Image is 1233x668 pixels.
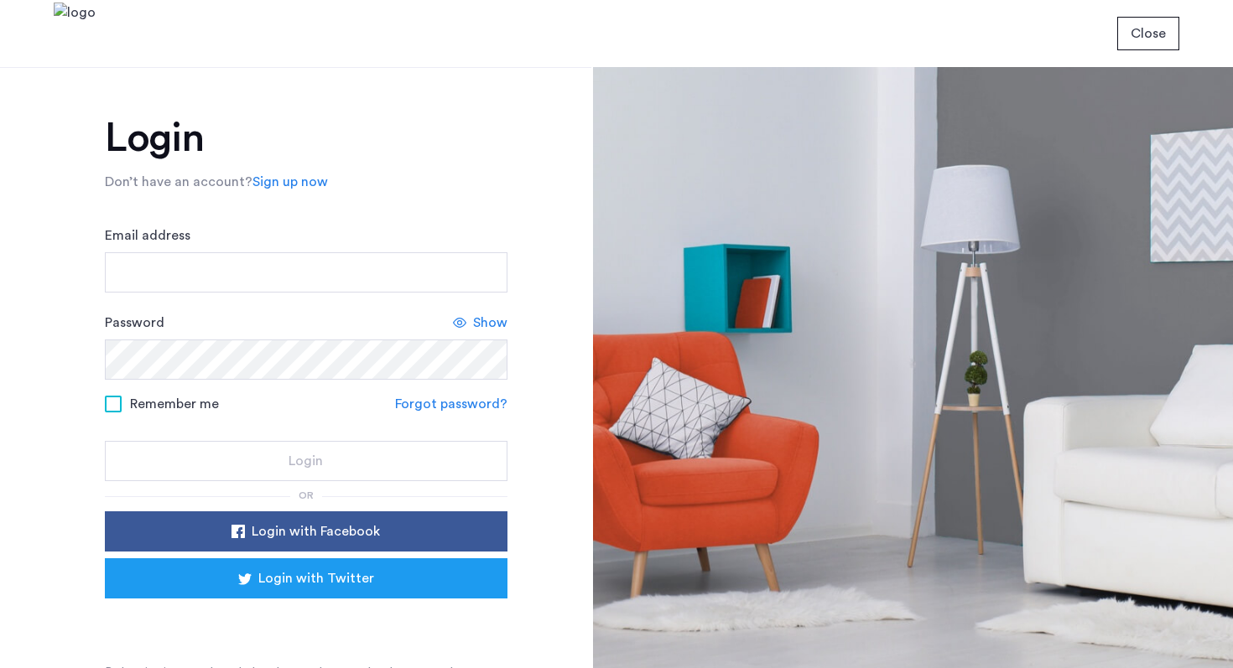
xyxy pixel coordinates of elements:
[105,118,507,158] h1: Login
[1117,17,1179,50] button: button
[473,313,507,333] span: Show
[130,394,219,414] span: Remember me
[395,394,507,414] a: Forgot password?
[105,558,507,598] button: button
[54,3,96,65] img: logo
[289,451,323,471] span: Login
[299,490,314,500] span: or
[105,175,252,189] span: Don’t have an account?
[1131,23,1166,44] span: Close
[105,225,190,246] label: Email address
[252,521,380,541] span: Login with Facebook
[252,172,328,192] a: Sign up now
[258,568,374,588] span: Login with Twitter
[105,313,164,333] label: Password
[105,441,507,481] button: button
[105,511,507,551] button: button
